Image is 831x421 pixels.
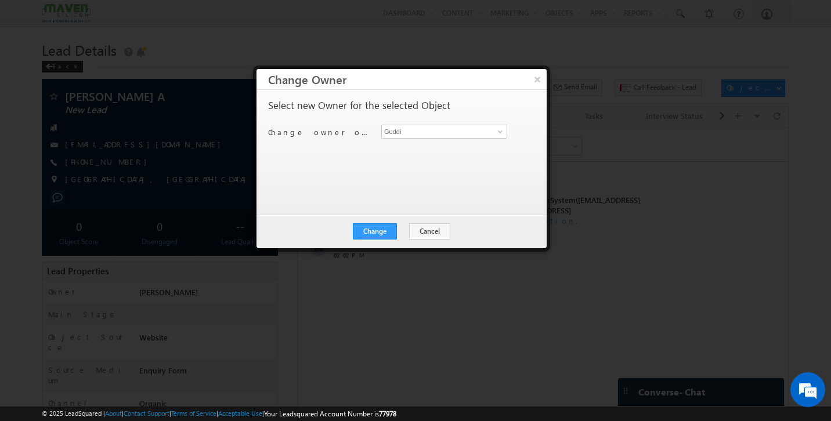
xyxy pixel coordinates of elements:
[353,223,397,239] button: Change
[36,80,71,90] span: 02:04 PM
[12,9,52,26] span: Activity Type
[268,127,373,137] p: Change owner of 1 object to
[171,409,216,417] a: Terms of Service
[409,223,450,239] button: Cancel
[268,100,450,111] p: Select new Owner for the selected Object
[492,126,506,137] a: Show All Items
[60,61,195,76] div: Chat with us now
[221,88,278,97] span: Automation
[75,108,169,118] span: Object Capture:
[381,125,507,139] input: Type to Search
[36,67,62,77] span: [DATE]
[200,13,223,23] div: All Time
[42,408,396,419] span: © 2025 LeadSquared | | | | |
[75,67,342,87] span: System([EMAIL_ADDRESS][DOMAIN_NAME])
[36,108,62,119] span: [DATE]
[175,9,190,26] span: Time
[218,409,262,417] a: Acceptable Use
[178,108,232,118] span: details
[20,61,49,76] img: d_60004797649_company_0_60004797649
[264,409,396,418] span: Your Leadsquared Account Number is
[528,69,547,89] button: ×
[156,88,182,97] span: System
[36,122,71,132] span: 02:02 PM
[75,67,342,97] span: Object Owner changed from to by through .
[75,77,273,97] span: [PERSON_NAME]([EMAIL_ADDRESS][DOMAIN_NAME])
[379,409,396,418] span: 77978
[190,6,218,34] div: Minimize live chat window
[75,108,435,119] div: .
[158,331,211,346] em: Start Chat
[15,107,212,321] textarea: Type your message and hit 'Enter'
[12,45,49,56] div: Today
[124,409,169,417] a: Contact Support
[105,409,122,417] a: About
[58,9,145,27] div: Sales Activity,Program,Email Bounced,Email Link Clicked,Email Marked Spam & 72 more..
[61,13,94,23] div: 77 Selected
[268,69,547,89] h3: Change Owner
